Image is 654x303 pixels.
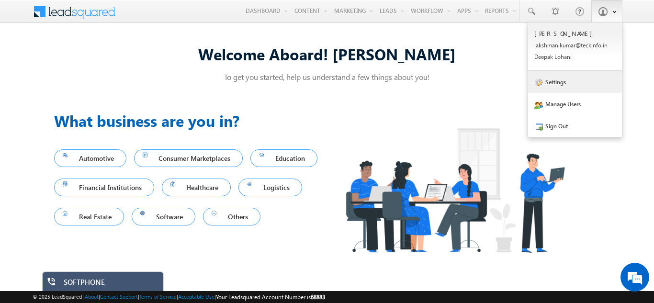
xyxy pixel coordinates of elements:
[528,93,622,115] a: Manage Users
[534,29,616,37] p: [PERSON_NAME]
[63,210,115,223] span: Real Estate
[33,292,325,302] span: © 2025 LeadSquared | | | | |
[528,22,622,71] a: [PERSON_NAME] lakshman.kumar@teckinfo.in Deepak Lohani
[64,278,157,291] div: SOFTPHONE
[54,109,327,132] h3: What business are you in?
[311,293,325,301] span: 68883
[54,44,600,64] div: Welcome Aboard! [PERSON_NAME]
[63,152,118,165] span: Automotive
[178,293,214,300] a: Acceptable Use
[247,181,293,194] span: Logistics
[63,181,146,194] span: Financial Institutions
[170,181,223,194] span: Healthcare
[140,210,187,223] span: Software
[143,152,235,165] span: Consumer Marketplaces
[139,293,177,300] a: Terms of Service
[528,71,622,93] a: Settings
[528,115,622,137] a: Sign Out
[54,72,600,82] p: To get you started, help us understand a few things about you!
[259,152,309,165] span: Education
[534,53,616,60] p: Deepa k Lohan i
[216,293,325,301] span: Your Leadsquared Account Number is
[212,210,252,223] span: Others
[534,42,616,49] p: laksh man.k umar@ tecki nfo.i n
[100,293,138,300] a: Contact Support
[327,109,583,271] img: Industry.png
[85,293,99,300] a: About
